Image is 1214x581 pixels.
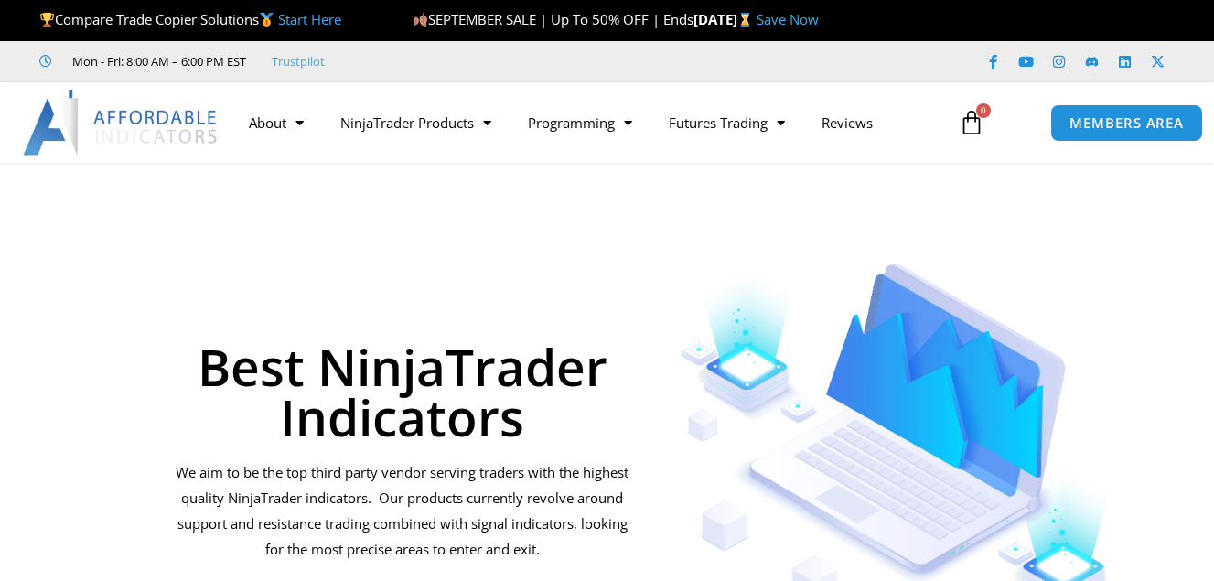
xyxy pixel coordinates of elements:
[272,50,325,72] a: Trustpilot
[803,102,891,144] a: Reviews
[39,10,341,28] span: Compare Trade Copier Solutions
[231,102,947,144] nav: Menu
[976,103,991,118] span: 0
[1069,116,1184,130] span: MEMBERS AREA
[322,102,510,144] a: NinjaTrader Products
[278,10,341,28] a: Start Here
[931,96,1012,149] a: 0
[68,50,246,72] span: Mon - Fri: 8:00 AM – 6:00 PM EST
[23,90,220,156] img: LogoAI | Affordable Indicators – NinjaTrader
[510,102,650,144] a: Programming
[169,460,636,562] p: We aim to be the top third party vendor serving traders with the highest quality NinjaTrader indi...
[757,10,819,28] a: Save Now
[414,13,427,27] img: 🍂
[169,341,636,442] h1: Best NinjaTrader Indicators
[693,10,757,28] strong: [DATE]
[650,102,803,144] a: Futures Trading
[413,10,693,28] span: SEPTEMBER SALE | Up To 50% OFF | Ends
[40,13,54,27] img: 🏆
[1050,104,1203,142] a: MEMBERS AREA
[260,13,274,27] img: 🥇
[738,13,752,27] img: ⌛
[231,102,322,144] a: About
